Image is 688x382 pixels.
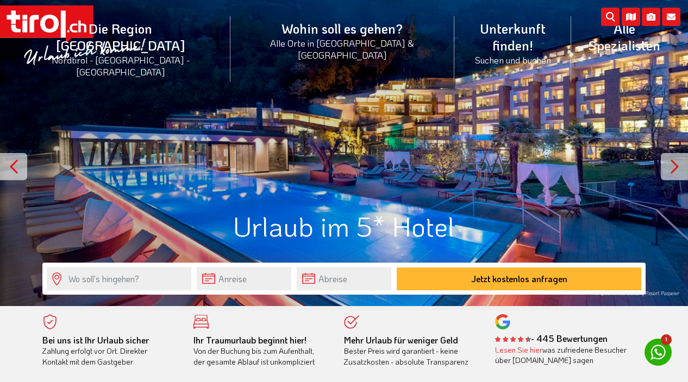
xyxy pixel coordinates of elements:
button: Jetzt kostenlos anfragen [397,268,641,290]
small: Alle Orte in [GEOGRAPHIC_DATA] & [GEOGRAPHIC_DATA] [243,37,442,61]
a: 1 [645,339,672,366]
input: Abreise [297,267,391,290]
a: Unterkunft finden!Suchen und buchen [454,8,571,78]
i: Fotogalerie [642,8,660,26]
b: Ihr Traumurlaub beginnt hier! [193,334,307,346]
input: Anreise [197,267,291,290]
input: Wo soll's hingehen? [47,267,191,290]
b: Bei uns ist Ihr Urlaub sicher [42,334,149,346]
div: Bester Preis wird garantiert - keine Zusatzkosten - absolute Transparenz [344,335,479,367]
b: Mehr Urlaub für weniger Geld [344,334,458,346]
a: Lesen Sie hier [495,345,542,355]
a: Die Region [GEOGRAPHIC_DATA]Nordtirol - [GEOGRAPHIC_DATA] - [GEOGRAPHIC_DATA] [11,8,230,90]
b: - 445 Bewertungen [495,333,608,344]
a: Alle Spezialisten [571,8,677,66]
h1: Urlaub im 5* Hotel [42,211,646,241]
div: Von der Buchung bis zum Aufenthalt, der gesamte Ablauf ist unkompliziert [193,335,328,367]
div: Zahlung erfolgt vor Ort. Direkter Kontakt mit dem Gastgeber [42,335,177,367]
div: was zufriedene Besucher über [DOMAIN_NAME] sagen [495,345,630,366]
small: Nordtirol - [GEOGRAPHIC_DATA] - [GEOGRAPHIC_DATA] [24,54,217,78]
span: 1 [661,334,672,345]
i: Kontakt [662,8,680,26]
small: Suchen und buchen [467,54,558,66]
a: Wohin soll es gehen?Alle Orte in [GEOGRAPHIC_DATA] & [GEOGRAPHIC_DATA] [230,8,455,73]
i: Karte öffnen [622,8,640,26]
